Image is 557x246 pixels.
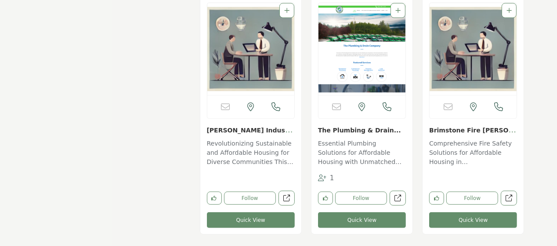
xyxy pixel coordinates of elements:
button: Like listing [207,192,222,205]
a: Add To List [284,7,289,14]
a: Essential Plumbing Solutions for Affordable Housing with Unmatched Reliability and Sustainability... [318,137,406,168]
button: Like listing [429,192,444,205]
span: 1 [330,174,334,182]
button: Like listing [318,192,333,205]
a: Comprehensive Fire Safety Solutions for Affordable Housing in [GEOGRAPHIC_DATA] Established in [D... [429,137,517,168]
img: The Plumbing & Drain Company [318,3,405,95]
a: Add To List [395,7,401,14]
p: Comprehensive Fire Safety Solutions for Affordable Housing in [GEOGRAPHIC_DATA] Established in [D... [429,139,517,168]
a: The Plumbing & Drain... [318,127,401,134]
h3: Brimstone Fire Safety Management [429,125,517,135]
button: Follow [224,192,276,205]
h3: The Plumbing & Drain Company [318,125,406,135]
h3: Ac Moate Industries [207,125,295,135]
div: Followers [318,173,334,183]
p: Essential Plumbing Solutions for Affordable Housing with Unmatched Reliability and Sustainability... [318,139,406,168]
a: Open brimstone-fire-safety-management-llc in new tab [501,191,517,206]
a: Add To List [506,7,512,14]
button: Quick View [207,212,295,228]
button: Follow [446,192,498,205]
a: Open Listing in new tab [318,3,405,95]
p: Revolutionizing Sustainable and Affordable Housing for Diverse Communities This innovative enterp... [207,139,295,168]
button: Follow [335,192,387,205]
button: Quick View [318,212,406,228]
a: Open Listing in new tab [207,3,294,95]
a: Revolutionizing Sustainable and Affordable Housing for Diverse Communities This innovative enterp... [207,137,295,168]
img: Brimstone Fire Safety Management [430,3,517,95]
button: Quick View [429,212,517,228]
a: Open ac-moate-industries in new tab [278,191,295,206]
img: Ac Moate Industries [207,3,294,95]
a: Open Listing in new tab [430,3,517,95]
a: Open the-plumbing-drain-company in new tab [390,191,406,206]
